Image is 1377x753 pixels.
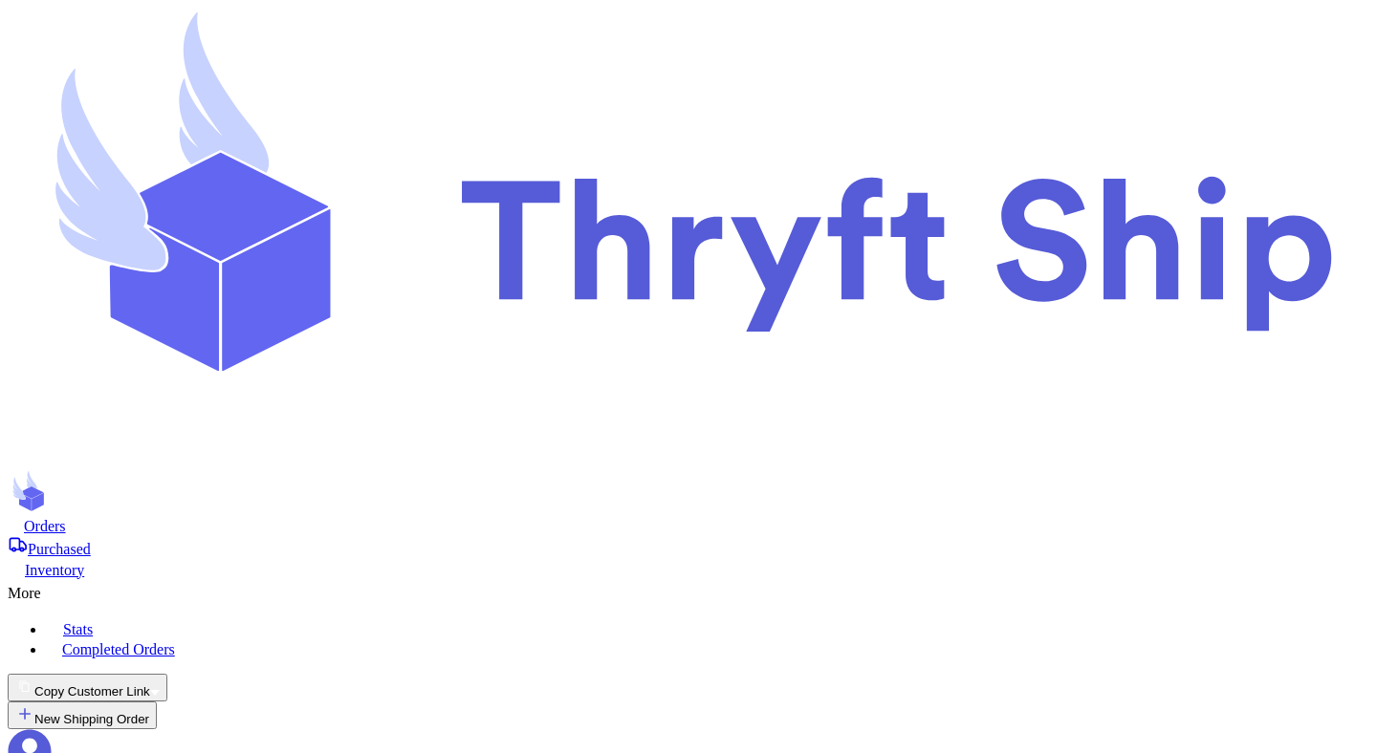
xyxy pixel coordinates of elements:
[62,641,175,657] span: Completed Orders
[63,621,93,637] span: Stats
[24,518,66,534] span: Orders
[8,579,1369,602] div: More
[46,638,1369,658] a: Completed Orders
[8,558,1369,579] a: Inventory
[8,674,167,701] button: Copy Customer Link
[8,535,1369,558] a: Purchased
[28,541,91,557] span: Purchased
[46,617,1369,638] a: Stats
[8,701,157,729] button: New Shipping Order
[25,562,84,578] span: Inventory
[8,516,1369,535] a: Orders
